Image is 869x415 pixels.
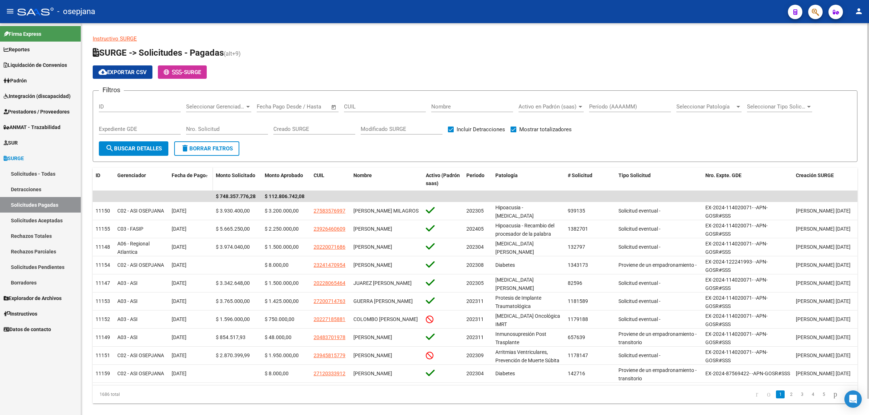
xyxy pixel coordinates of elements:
datatable-header-cell: Patología [492,168,565,192]
datatable-header-cell: # Solicitud [565,168,616,192]
span: $ 2.870.399,99 [216,352,250,358]
span: $ 1.425.000,00 [265,298,299,304]
span: GUERRA [PERSON_NAME] [353,298,413,304]
span: Periodo [466,172,484,178]
span: Nombre [353,172,372,178]
span: Solicitud eventual - [618,244,660,250]
span: Hipoacusia - [MEDICAL_DATA] [495,205,534,219]
span: Creación SURGE [796,172,834,178]
span: [PERSON_NAME] MILAGROS [353,208,419,214]
span: Monto Solicitado [216,172,255,178]
span: Mostrar totalizadores [519,125,572,134]
datatable-header-cell: Nro. Expte. GDE [702,168,793,192]
datatable-header-cell: ID [93,168,114,192]
span: 202311 [466,298,484,304]
span: EX-2024-114020071- -APN-GOSR#SSS [705,349,768,363]
a: go to last page [843,390,853,398]
span: $ 8.000,00 [265,262,289,268]
a: go to previous page [764,390,774,398]
span: Integración (discapacidad) [4,92,71,100]
datatable-header-cell: Tipo Solicitud [616,168,702,192]
span: [MEDICAL_DATA][PERSON_NAME] [495,277,534,291]
span: 657639 [568,334,585,340]
datatable-header-cell: Periodo [463,168,492,192]
span: ID [96,172,100,178]
span: 132797 [568,244,585,250]
span: Activo (Padrón saas) [426,172,460,187]
button: Exportar CSV [93,65,152,79]
span: EX-2024-87569422- -APN-GOSR#SSS [705,371,790,376]
span: EX-2024-114020071- -APN-GOSR#SSS [705,241,768,255]
a: 2 [787,390,795,398]
span: Hipoacusia - Recambio del procesador de la palabra [495,223,554,237]
span: A06 - Regional Atlantica [117,241,150,255]
input: Start date [257,103,280,110]
span: $ 1.500.000,00 [265,244,299,250]
span: 202305 [466,208,484,214]
span: $ 3.930.400,00 [216,208,250,214]
span: [MEDICAL_DATA] Oncológica IMRT [495,313,560,327]
button: Open calendar [330,103,338,111]
span: 1179188 [568,316,588,322]
span: Buscar Detalles [105,145,162,152]
span: [DATE] [172,371,186,376]
span: [PERSON_NAME] [353,352,392,358]
span: EX-2024-114020071- -APN-GOSR#SSS [705,223,768,237]
span: 202305 [466,280,484,286]
span: 202311 [466,334,484,340]
span: [PERSON_NAME] [DATE] [796,244,851,250]
span: EX-2024-114020071- -APN-GOSR#SSS [705,205,768,219]
span: [PERSON_NAME] [353,244,392,250]
span: [DATE] [172,280,186,286]
mat-icon: menu [6,7,14,16]
span: C02 - ASI OSEPJANA [117,208,164,214]
span: [PERSON_NAME] [DATE] [796,316,851,322]
span: 27583576997 [314,208,345,214]
span: [DATE] [172,244,186,250]
span: $ 1.596.000,00 [216,316,250,322]
span: [PERSON_NAME] [DATE] [796,298,851,304]
span: 11155 [96,226,110,232]
mat-icon: search [105,144,114,153]
span: [PERSON_NAME] [353,334,392,340]
span: Reportes [4,46,30,54]
input: End date [287,103,322,110]
span: Fecha de Pago [172,172,206,178]
span: 11153 [96,298,110,304]
span: 20483701978 [314,334,345,340]
span: Padrón [4,77,27,85]
datatable-header-cell: Fecha de Pago [169,168,213,192]
span: 1181589 [568,298,588,304]
span: 202304 [466,244,484,250]
span: 11148 [96,244,110,250]
span: C02 - ASI OSEPJANA [117,352,164,358]
span: [DATE] [172,352,186,358]
li: page 1 [775,388,786,401]
span: 11159 [96,371,110,376]
span: [PERSON_NAME] [DATE] [796,280,851,286]
span: SURGE [184,69,201,76]
span: $ 3.200.000,00 [265,208,299,214]
li: page 2 [786,388,797,401]
span: Diabetes [495,371,515,376]
span: 23241470954 [314,262,345,268]
span: SUR [4,139,18,147]
span: Diabetes [495,262,515,268]
span: A03 - ASI [117,334,138,340]
span: [PERSON_NAME] [DATE] [796,226,851,232]
span: [PERSON_NAME] [353,262,392,268]
a: 3 [798,390,806,398]
span: 202311 [466,316,484,322]
span: Seleccionar Patología [676,103,735,110]
span: EX-2024-122241993- -APN-GOSR#SSS [705,259,768,273]
span: Protesis de Implante Traumatológica [495,295,541,309]
span: Proviene de un empadronamiento - transitorio [618,367,697,381]
span: EX-2024-114020071- -APN-GOSR#SSS [705,313,768,327]
span: Solicitud eventual - [618,316,660,322]
span: Inmunosupresión Post Trasplante [495,331,546,345]
span: A03 - ASI [117,280,138,286]
span: Solicitud eventual - [618,226,660,232]
mat-icon: delete [181,144,189,153]
a: go to next page [830,390,840,398]
span: $ 112.806.742,08 [265,193,305,199]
